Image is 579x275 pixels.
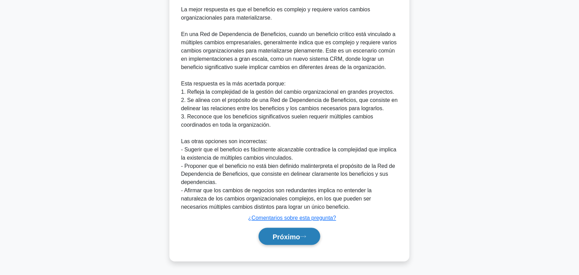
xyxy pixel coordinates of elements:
[181,138,268,144] font: Las otras opciones son incorrectas:
[181,89,394,95] font: 1. Refleja la complejidad de la gestión del cambio organizacional en grandes proyectos.
[181,114,373,128] font: 3. Reconoce que los beneficios significativos suelen requerir múltiples cambios coordinados en to...
[181,147,397,161] font: - Sugerir que el beneficio es fácilmente alcanzable contradice la complejidad que implica la exis...
[248,215,336,221] a: ¿Comentarios sobre esta pregunta?
[181,81,286,87] font: Esta respuesta es la más acertada porque:
[259,228,320,245] button: Próximo
[181,97,398,111] font: 2. Se alinea con el propósito de una Red de Dependencia de Beneficios, que consiste en delinear l...
[273,233,300,241] font: Próximo
[181,163,395,185] font: - Proponer que el beneficio no está bien definido malinterpreta el propósito de la Red de Depende...
[181,31,397,70] font: En una Red de Dependencia de Beneficios, cuando un beneficio crítico está vinculado a múltiples c...
[181,7,370,21] font: La mejor respuesta es que el beneficio es complejo y requiere varios cambios organizacionales par...
[181,188,372,210] font: - Afirmar que los cambios de negocios son redundantes implica no entender la naturaleza de los ca...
